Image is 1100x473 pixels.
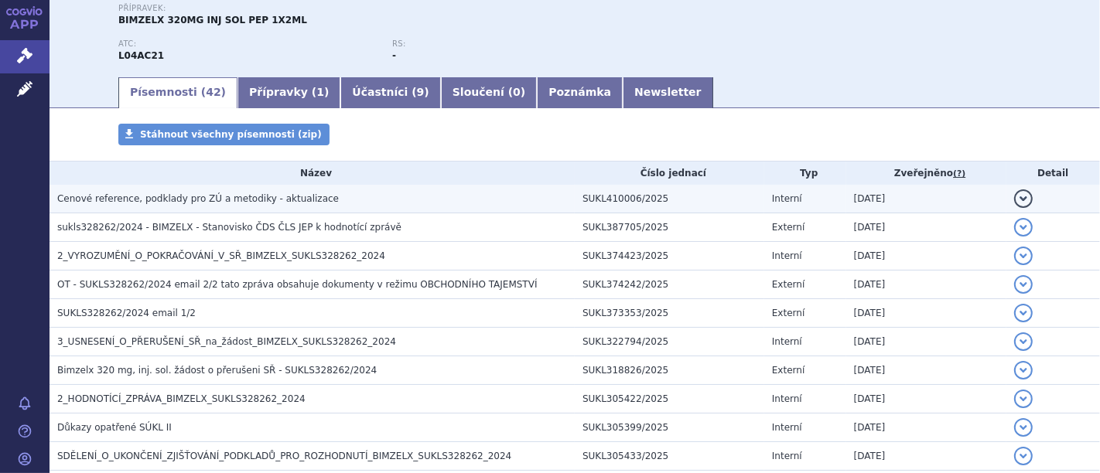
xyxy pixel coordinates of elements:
[1014,189,1033,208] button: detail
[575,213,764,242] td: SUKL387705/2025
[316,86,324,98] span: 1
[846,299,1006,328] td: [DATE]
[772,250,802,261] span: Interní
[1014,218,1033,236] button: detail
[772,222,805,233] span: Externí
[1014,275,1033,294] button: detail
[118,15,307,26] span: BIMZELX 320MG INJ SOL PEP 1X2ML
[846,328,1006,356] td: [DATE]
[57,422,172,433] span: Důkazy opatřené SÚKL II
[772,365,805,376] span: Externí
[846,442,1006,471] td: [DATE]
[846,242,1006,271] td: [DATE]
[57,279,538,290] span: OT - SUKLS328262/2024 email 2/2 tato zpráva obsahuje dokumenty v režimu OBCHODNÍHO TAJEMSTVÍ
[118,77,237,108] a: Písemnosti (42)
[772,393,802,404] span: Interní
[575,356,764,385] td: SUKL318826/2025
[846,413,1006,442] td: [DATE]
[764,162,846,185] th: Typ
[237,77,340,108] a: Přípravky (1)
[575,413,764,442] td: SUKL305399/2025
[1014,447,1033,465] button: detail
[575,328,764,356] td: SUKL322794/2025
[118,50,164,61] strong: BIMEKIZUMAB
[1014,304,1033,322] button: detail
[772,422,802,433] span: Interní
[575,185,764,213] td: SUKL410006/2025
[575,442,764,471] td: SUKL305433/2025
[846,356,1006,385] td: [DATE]
[57,193,339,204] span: Cenové reference, podklady pro ZÚ a metodiky - aktualizace
[575,162,764,185] th: Číslo jednací
[57,222,401,233] span: sukls328262/2024 - BIMZELX - Stanovisko ČDS ČLS JEP k hodnotící zprávě
[57,308,196,318] span: SUKLS328262/2024 email 1/2
[57,365,377,376] span: Bimzelx 320 mg, inj. sol. žádost o přerušeni SŘ - SUKLS328262/2024
[140,129,322,140] span: Stáhnout všechny písemnosti (zip)
[846,185,1006,213] td: [DATE]
[1014,418,1033,437] button: detail
[846,271,1006,299] td: [DATE]
[57,336,396,347] span: 3_USNESENÍ_O_PŘERUŠENÍ_SŘ_na_žádost_BIMZELX_SUKLS328262_2024
[392,50,396,61] strong: -
[1014,361,1033,379] button: detail
[772,336,802,347] span: Interní
[846,213,1006,242] td: [DATE]
[118,4,666,13] p: Přípravek:
[57,250,385,261] span: 2_VYROZUMĚNÍ_O_POKRAČOVÁNÍ_V_SŘ_BIMZELX_SUKLS328262_2024
[57,393,306,404] span: 2_HODNOTÍCÍ_ZPRÁVA_BIMZELX_SUKLS328262_2024
[57,451,511,461] span: SDĚLENÍ_O_UKONČENÍ_ZJIŠŤOVÁNÍ_PODKLADŮ_PRO_ROZHODNUTÍ_BIMZELX_SUKLS328262_2024
[1006,162,1100,185] th: Detail
[50,162,575,185] th: Název
[513,86,521,98] span: 0
[537,77,623,108] a: Poznámka
[118,124,330,145] a: Stáhnout všechny písemnosti (zip)
[1014,390,1033,408] button: detail
[953,168,965,179] abbr: (?)
[772,279,805,290] span: Externí
[392,39,651,49] p: RS:
[575,242,764,271] td: SUKL374423/2025
[118,39,377,49] p: ATC:
[772,308,805,318] span: Externí
[1014,332,1033,351] button: detail
[846,162,1006,185] th: Zveřejněno
[772,451,802,461] span: Interní
[417,86,425,98] span: 9
[846,385,1006,413] td: [DATE]
[623,77,713,108] a: Newsletter
[441,77,537,108] a: Sloučení (0)
[1014,247,1033,265] button: detail
[340,77,440,108] a: Účastníci (9)
[575,271,764,299] td: SUKL374242/2025
[772,193,802,204] span: Interní
[206,86,220,98] span: 42
[575,299,764,328] td: SUKL373353/2025
[575,385,764,413] td: SUKL305422/2025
